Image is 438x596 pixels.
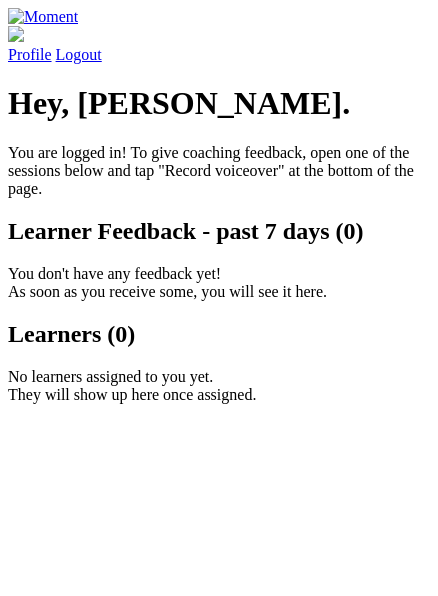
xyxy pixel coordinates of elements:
[8,368,430,404] p: No learners assigned to you yet. They will show up here once assigned.
[8,85,430,122] h1: Hey, [PERSON_NAME].
[8,144,430,198] p: You are logged in! To give coaching feedback, open one of the sessions below and tap "Record voic...
[56,46,102,63] a: Logout
[8,218,430,245] h2: Learner Feedback - past 7 days (0)
[8,8,78,26] img: Moment
[8,26,24,42] img: default_avatar-b4e2223d03051bc43aaaccfb402a43260a3f17acc7fafc1603fdf008d6cba3c9.png
[8,321,430,348] h2: Learners (0)
[8,265,430,301] p: You don't have any feedback yet! As soon as you receive some, you will see it here.
[8,26,430,63] a: Profile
